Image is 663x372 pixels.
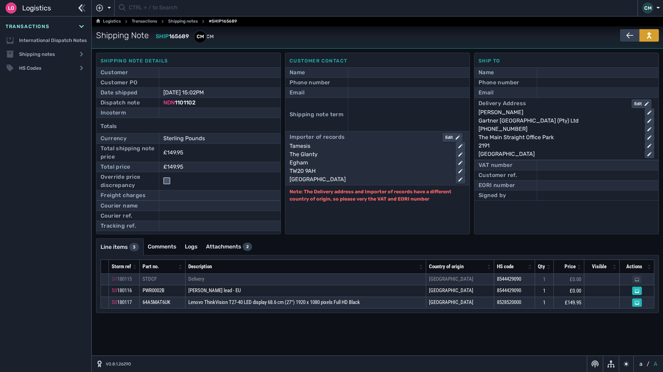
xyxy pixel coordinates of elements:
[543,276,545,282] span: 1
[101,191,146,200] div: Freight charges
[442,133,463,142] button: Edit
[290,175,450,184] div: [GEOGRAPHIC_DATA]
[290,68,305,77] div: Name
[101,88,138,97] div: Date shipped
[479,142,639,150] div: 2191
[429,299,473,305] span: [GEOGRAPHIC_DATA]
[117,287,132,294] span: 180116
[188,276,204,282] span: Delivery
[6,2,17,14] div: Lo
[290,188,465,203] p: Note: The Delivery address and Importer of records have a different country of origin, so please ...
[101,109,126,117] div: Incoterm
[479,57,654,65] div: Ship to
[557,263,576,271] div: Price
[209,17,237,26] span: #SHIP165689
[479,108,639,117] div: [PERSON_NAME]
[497,276,521,282] span: 8544429090
[479,150,639,158] div: [GEOGRAPHIC_DATA]
[543,299,545,306] span: 1
[163,88,266,97] div: [DATE] 15:02PM
[479,78,519,87] div: Phone number
[101,57,276,65] div: Shipping note details
[163,99,175,106] span: NDN
[101,78,137,87] div: Customer PO
[587,263,611,271] div: Visible
[479,117,639,125] div: Gartner [GEOGRAPHIC_DATA] (Pty) Ltd
[202,238,256,255] a: Attachments2
[22,3,51,13] span: Logistics
[101,202,138,210] div: Courier name
[570,288,581,294] span: £0.00
[163,163,266,171] div: £149.95
[634,101,649,107] div: Edit
[101,68,128,77] div: Customer
[96,239,143,255] a: Line items3
[638,360,644,368] button: a
[175,99,196,106] span: 1101102
[117,276,132,282] span: 180115
[565,299,581,306] span: £149.95
[290,88,304,97] div: Email
[631,99,652,108] button: Edit
[181,238,202,255] a: Logs
[169,33,189,40] span: 165689
[101,222,136,230] div: Tracking ref.
[429,276,473,282] span: [GEOGRAPHIC_DATA]
[622,263,646,271] div: Actions
[188,287,241,294] span: [PERSON_NAME] lead - EU
[6,23,49,30] span: Transactions
[101,173,155,189] div: Override price discrepancy
[538,263,545,271] div: Qty
[204,31,215,42] div: CM
[290,150,450,159] div: The Glanty
[479,161,513,169] div: VAT number
[129,1,633,15] input: CTRL + / to Search
[96,17,121,26] a: Logistics
[117,299,132,305] span: 180117
[106,361,131,367] span: V0.8.1.26290
[290,159,450,167] div: Egham
[497,299,521,305] span: 8528520000
[129,243,139,251] div: 3
[290,133,345,142] div: Importer of records
[243,243,252,251] div: 2
[188,263,417,271] div: Description
[112,287,117,294] span: SII
[163,149,183,157] div: £149.95
[101,99,140,107] div: Dispatch note
[112,299,117,305] span: SII
[497,287,521,294] span: 8544429090
[497,263,526,271] div: HS code
[112,276,117,282] span: SII
[479,125,639,133] div: [PHONE_NUMBER]
[144,238,181,255] a: Comments
[652,360,659,368] button: A
[101,212,132,220] div: Courier ref.
[642,2,653,14] div: CM
[290,110,343,119] div: Shipping note term
[290,57,465,65] div: Customer contact
[479,68,494,77] div: Name
[163,134,266,143] div: Sterling Pounds
[132,17,157,26] a: Transactions
[101,144,155,161] div: Total shipping note price
[479,191,506,200] div: Signed by
[290,167,450,175] div: TW20 9AH
[479,133,639,142] div: The Main Straight Office Park
[101,134,127,143] div: Currency
[445,134,460,141] div: Edit
[143,299,170,305] span: 64A5MAT6UK
[101,163,130,171] div: Total price
[647,360,649,368] span: /
[112,263,131,271] div: Storm ref
[479,181,515,189] div: EORI number
[168,17,198,26] a: Shipping notes
[570,276,581,282] span: £0.00
[290,78,330,87] div: Phone number
[156,33,169,40] span: SHIP
[290,142,450,150] div: Tamesis
[143,263,177,271] div: Part no.
[143,276,157,282] span: STDCF
[188,299,360,305] span: Lenovo ThinkVision T27-40 LED display 68.6 cm (27") 1920 x 1080 pixels Full HD Black
[429,287,473,294] span: [GEOGRAPHIC_DATA]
